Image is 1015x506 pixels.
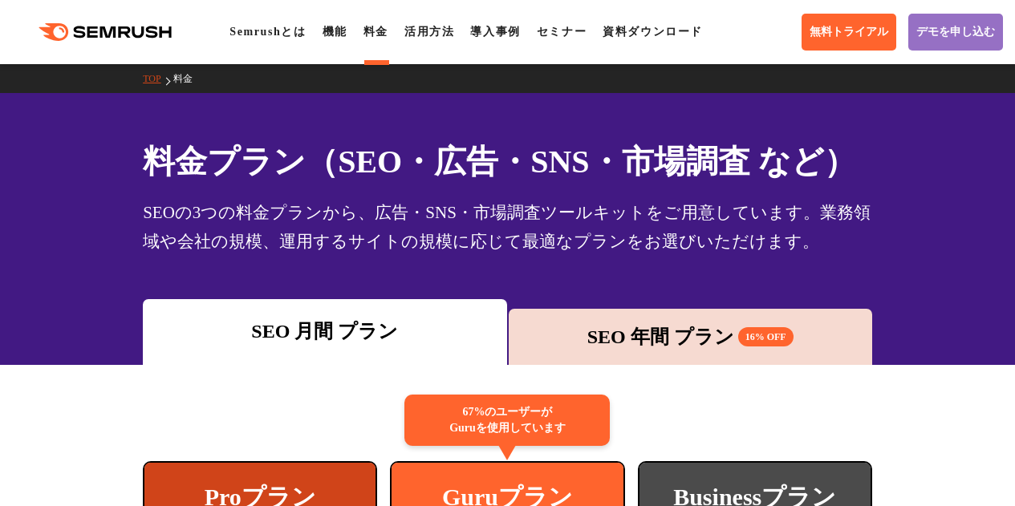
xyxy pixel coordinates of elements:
[363,26,388,38] a: 料金
[738,327,794,346] span: 16% OFF
[603,26,703,38] a: 資料ダウンロード
[916,25,995,39] span: デモを申し込む
[810,25,888,39] span: 無料トライアル
[537,26,587,38] a: セミナー
[229,26,306,38] a: Semrushとは
[404,26,454,38] a: 活用方法
[143,73,173,84] a: TOP
[908,14,1003,51] a: デモを申し込む
[323,26,347,38] a: 機能
[802,14,896,51] a: 無料トライアル
[143,198,872,256] div: SEOの3つの料金プランから、広告・SNS・市場調査ツールキットをご用意しています。業務領域や会社の規模、運用するサイトの規模に応じて最適なプランをお選びいただけます。
[173,73,205,84] a: 料金
[404,395,610,446] div: 67%のユーザーが Guruを使用しています
[143,138,872,185] h1: 料金プラン（SEO・広告・SNS・市場調査 など）
[151,317,498,346] div: SEO 月間 プラン
[470,26,520,38] a: 導入事例
[517,322,864,351] div: SEO 年間 プラン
